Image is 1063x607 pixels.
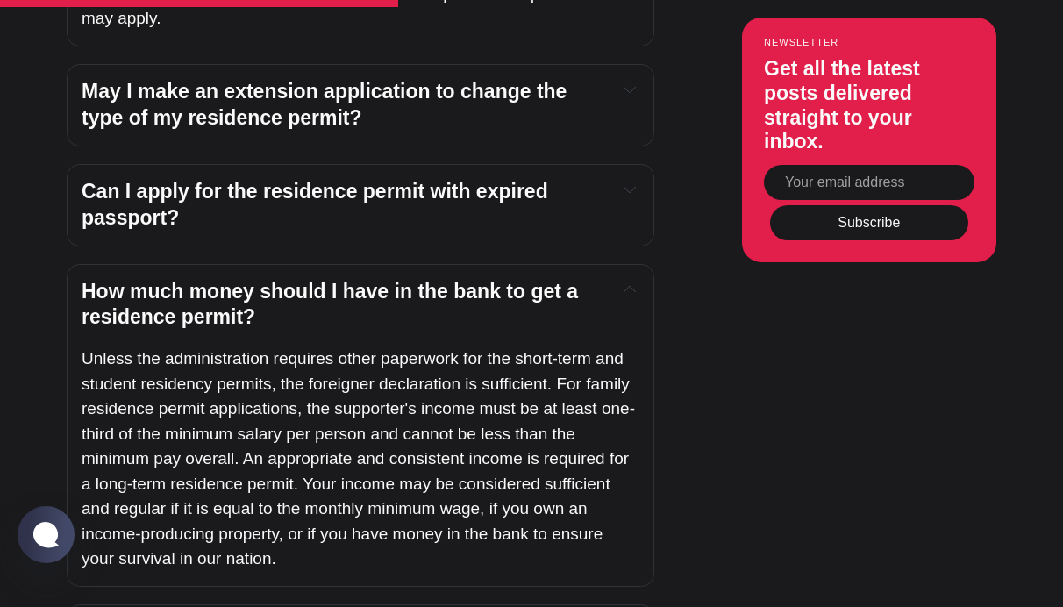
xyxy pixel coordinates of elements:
input: Your email address [764,166,974,201]
p: Unless the administration requires other paperwork for the short-term and student residency permi... [82,346,639,572]
button: Subscribe [770,205,968,240]
h3: Get all the latest posts delivered straight to your inbox. [764,58,974,154]
h4: Can I apply for the residence permit with expired passport? [82,179,603,232]
h4: How much money should I have in the bank to get a residence permit? [82,279,603,332]
small: Newsletter [764,38,974,48]
h4: May I make an extension application to change the type of my residence permit? [82,79,603,132]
